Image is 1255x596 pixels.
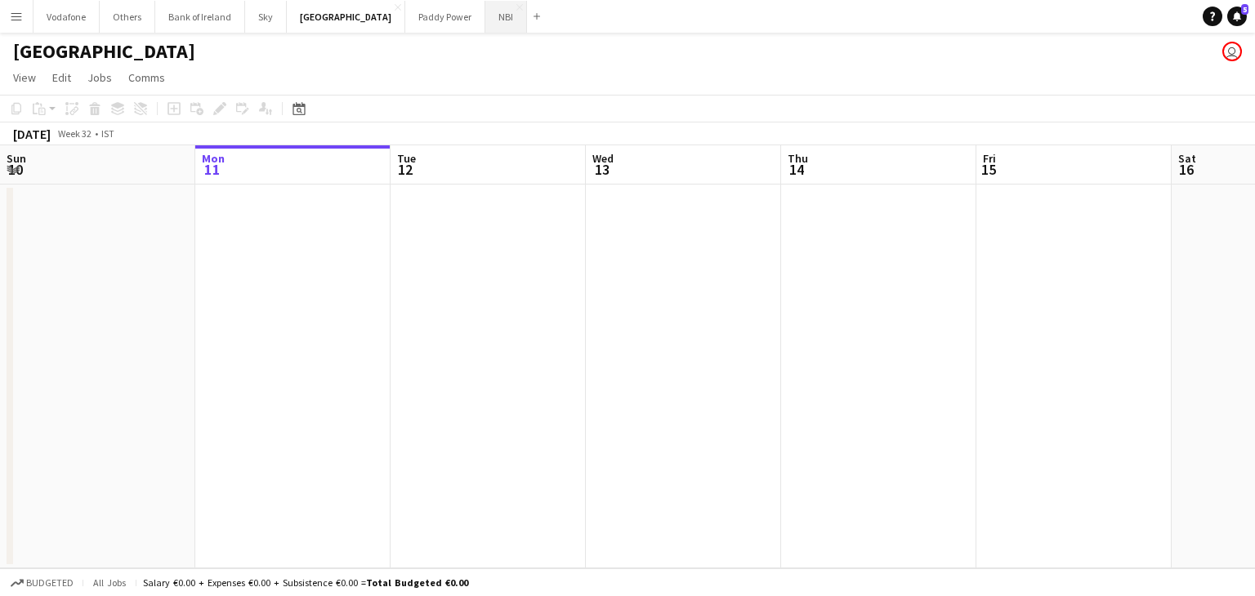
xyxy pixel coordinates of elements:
[155,1,245,33] button: Bank of Ireland
[128,70,165,85] span: Comms
[13,126,51,142] div: [DATE]
[87,70,112,85] span: Jobs
[4,160,26,179] span: 10
[26,577,74,589] span: Budgeted
[143,576,468,589] div: Salary €0.00 + Expenses €0.00 + Subsistence €0.00 =
[100,1,155,33] button: Others
[395,160,416,179] span: 12
[46,67,78,88] a: Edit
[90,576,129,589] span: All jobs
[592,151,614,166] span: Wed
[245,1,287,33] button: Sky
[33,1,100,33] button: Vodafone
[366,576,468,589] span: Total Budgeted €0.00
[405,1,485,33] button: Paddy Power
[397,151,416,166] span: Tue
[980,160,996,179] span: 15
[54,127,95,140] span: Week 32
[7,67,42,88] a: View
[13,39,195,64] h1: [GEOGRAPHIC_DATA]
[590,160,614,179] span: 13
[202,151,225,166] span: Mon
[785,160,808,179] span: 14
[8,574,76,592] button: Budgeted
[1176,160,1196,179] span: 16
[983,151,996,166] span: Fri
[1227,7,1247,26] a: 5
[287,1,405,33] button: [GEOGRAPHIC_DATA]
[101,127,114,140] div: IST
[1222,42,1242,61] app-user-avatar: Katie Shovlin
[81,67,118,88] a: Jobs
[52,70,71,85] span: Edit
[1241,4,1248,15] span: 5
[788,151,808,166] span: Thu
[485,1,527,33] button: NBI
[7,151,26,166] span: Sun
[122,67,172,88] a: Comms
[13,70,36,85] span: View
[1178,151,1196,166] span: Sat
[199,160,225,179] span: 11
